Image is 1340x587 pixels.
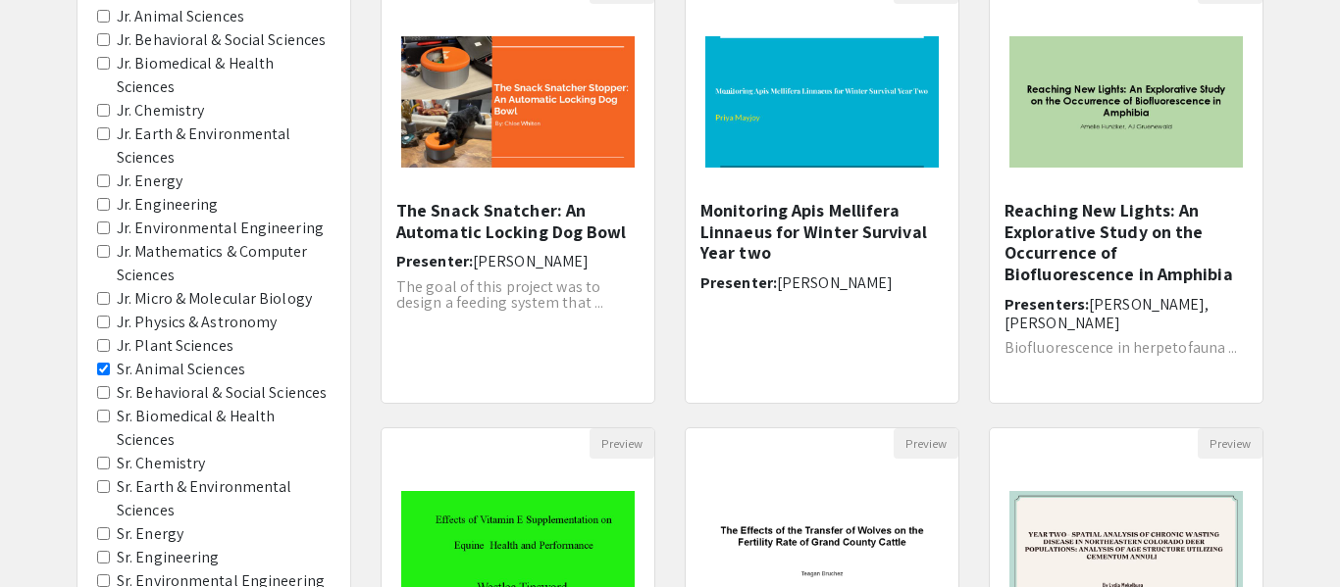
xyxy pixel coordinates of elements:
[117,334,233,358] label: Jr. Plant Sciences
[117,381,327,405] label: Sr. Behavioral & Social Sciences
[990,17,1263,187] img: <p><strong style="background-color: transparent; color: rgb(0, 0, 0);">Reaching New Lights: An Ex...
[894,428,958,459] button: Preview
[117,475,331,522] label: Sr. Earth & Environmental Sciences
[1198,428,1263,459] button: Preview
[1005,340,1248,356] p: Biofluorescence in herpetofauna ...
[1005,294,1210,333] span: [PERSON_NAME], [PERSON_NAME]
[117,287,312,311] label: Jr. Micro & Molecular Biology
[117,5,244,28] label: Jr. Animal Sciences
[1005,295,1248,332] h6: Presenters:
[117,522,183,546] label: Sr. Energy
[117,52,331,99] label: Jr. Biomedical & Health Sciences
[777,272,893,293] span: [PERSON_NAME]
[117,99,204,122] label: Jr. Chemistry
[117,217,324,240] label: Jr. Environmental Engineering
[117,122,331,170] label: Jr. Earth & Environmental Sciences
[473,251,589,271] span: [PERSON_NAME]
[117,240,331,287] label: Jr. Mathematics & Computer Sciences
[396,276,603,313] span: The goal of this project was to design a feeding system that ...
[117,405,331,452] label: Sr. Biomedical & Health Sciences
[1005,200,1248,284] h5: Reaching New Lights: An Explorative Study on the Occurrence of Biofluorescence in Amphibia
[117,170,182,193] label: Jr. Energy
[700,200,944,264] h5: Monitoring Apis Mellifera Linnaeus for Winter Survival Year two
[396,252,640,270] h6: Presenter:
[117,311,277,334] label: Jr. Physics & Astronomy
[117,28,326,52] label: Jr. Behavioral & Social Sciences
[15,499,83,572] iframe: Chat
[590,428,654,459] button: Preview
[396,200,640,242] h5: The Snack Snatcher: An Automatic Locking Dog Bowl
[117,546,220,569] label: Sr. Engineering
[700,273,944,292] h6: Presenter:
[686,17,958,187] img: <p><span style="background-color: transparent; color: rgb(0, 0, 0);">Monitoring Apis Mellifera Li...
[117,193,219,217] label: Jr. Engineering
[117,452,205,475] label: Sr. Chemistry
[117,358,245,381] label: Sr. Animal Sciences
[382,17,654,187] img: <p>The Snack Snatcher: An Automatic Locking Dog Bowl</p>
